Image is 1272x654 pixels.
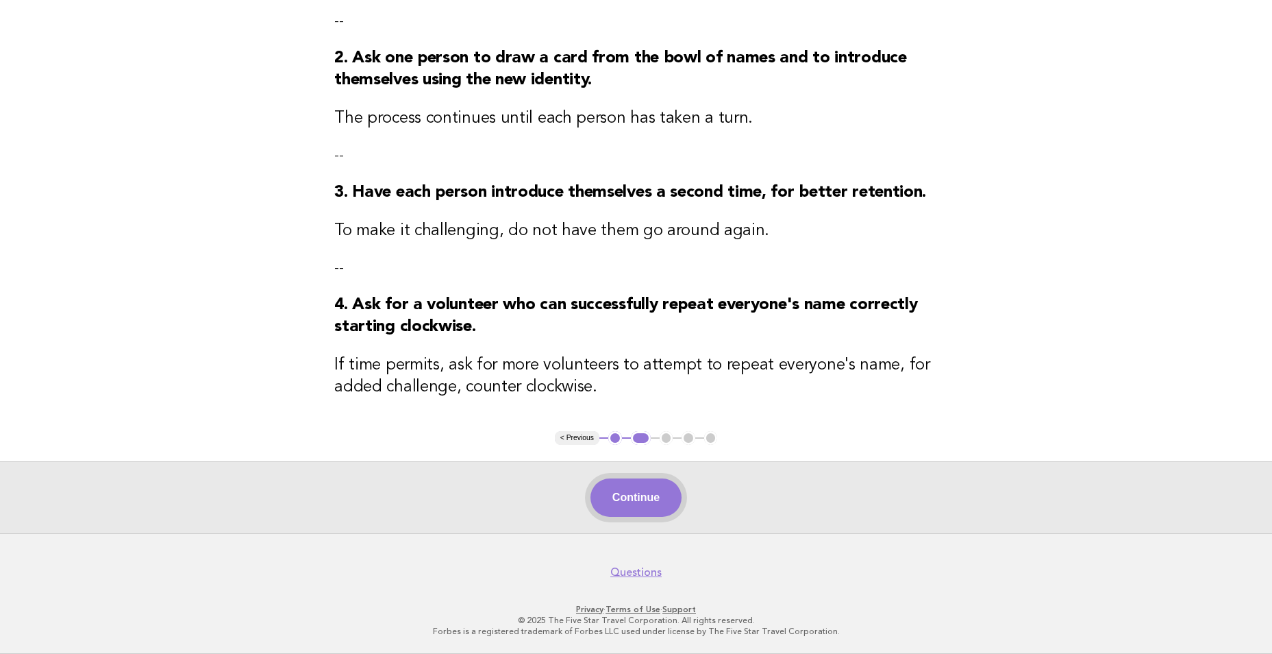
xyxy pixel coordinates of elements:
p: -- [334,12,938,31]
p: © 2025 The Five Star Travel Corporation. All rights reserved. [217,615,1056,626]
p: -- [334,258,938,278]
a: Questions [610,566,662,579]
h3: To make it challenging, do not have them go around again. [334,220,938,242]
a: Terms of Use [606,605,660,614]
a: Privacy [576,605,603,614]
p: · · [217,604,1056,615]
button: 1 [608,431,622,445]
h3: The process continues until each person has taken a turn. [334,108,938,130]
p: -- [334,146,938,165]
strong: 4. Ask for a volunteer who can successfully repeat everyone's name correctly starting clockwise. [334,297,917,335]
strong: 2. Ask one person to draw a card from the bowl of names and to introduce themselves using the new... [334,50,906,88]
h3: If time permits, ask for more volunteers to attempt to repeat everyone's name, for added challeng... [334,354,938,398]
p: Forbes is a registered trademark of Forbes LLC used under license by The Five Star Travel Corpora... [217,626,1056,637]
strong: 3. Have each person introduce themselves a second time, for better retention. [334,184,926,201]
button: Continue [590,479,682,517]
button: < Previous [555,431,599,445]
button: 2 [631,431,651,445]
a: Support [662,605,696,614]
